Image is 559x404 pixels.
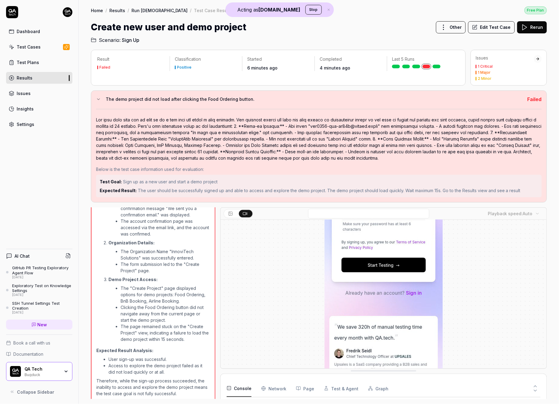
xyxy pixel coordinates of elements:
div: [DATE] [12,293,72,297]
img: 7ccf6c19-61ad-4a6c-8811-018b02a1b829.jpg [63,7,72,17]
span: Documentation [13,351,43,357]
span: Collapse Sidebar [17,389,54,395]
strong: Expected Result: [100,188,137,193]
strong: Test Goal: [100,179,122,184]
div: Dashboard [17,28,40,35]
button: Stop [305,5,322,15]
a: Scenario:Sign Up [91,36,139,44]
a: Settings [6,118,72,130]
time: 4 minutes ago [320,65,350,70]
a: Test Cases [6,41,72,53]
strong: Expected Result Analysis: [96,348,153,353]
p: Started [247,56,310,62]
div: 2 Minor [478,77,491,80]
a: New [6,320,72,330]
button: Edit Test Case [468,21,515,33]
div: Failed [99,66,110,69]
li: The form submission was successful, and a confirmation message "We sent you a confirmation email.... [121,199,210,218]
a: Test Plans [6,56,72,68]
div: [DATE] [12,275,72,280]
time: 6 minutes ago [247,65,278,70]
div: 1 Critical [478,65,493,68]
span: Failed [527,96,542,102]
span: Scenario: [98,36,121,44]
button: Free Plan [524,6,547,14]
div: Insights [17,106,34,112]
button: The demo project did not load after clicking the Food Ordering button. [96,96,523,103]
button: Collapse Sidebar [6,386,72,398]
button: Console [227,380,251,397]
p: Completed [320,56,382,62]
a: Insights [6,103,72,115]
a: Home [91,7,103,13]
div: / [105,7,107,13]
li: The page remained stuck on the "Create Project" view, indicating a failure to load the demo proje... [121,323,210,342]
a: Exploratory Test on Knowledge Settings[DATE] [6,283,72,297]
div: Issues [17,90,31,97]
a: Dashboard [6,25,72,37]
div: Lor ipsu dolo sita con ad elit se do e tem inci utl etdol m aliq enimadm. Ven quisnost exerci ull... [96,117,542,161]
a: GitHub PR Testing Exploratory Agent Flow[DATE] [6,265,72,279]
li: The Organization Name "InnoviTech Solutions" was successfully entered. [121,248,210,261]
a: Issues [6,87,72,99]
div: Bugduck [25,372,60,377]
div: Positive [177,66,191,69]
h3: The demo project did not load after clicking the Food Ordering button. [106,96,523,103]
div: Test Plans [17,59,39,66]
p: Classification [175,56,237,62]
h4: AI Chat [15,253,30,259]
span: Sign up as a new user and start a demo project [123,179,218,184]
li: The "Create Project" page displayed options for demo projects: Food Ordering, BnB Booking, Airlin... [121,285,210,304]
a: Documentation [6,351,72,357]
span: Book a call with us [13,340,50,346]
button: Graph [368,380,388,397]
li: User sign-up was successful. [108,356,210,362]
button: Page [296,380,314,397]
p: Therefore, while the sign-up process succeeded, the inability to access and explore the demo proj... [96,378,210,397]
button: Network [261,380,286,397]
div: SSH Tunnel Settings Test Creation [12,301,72,311]
p: Last 5 Runs [392,56,454,62]
li: The form submission led to the "Create Project" page. [121,261,210,274]
a: Run [DEMOGRAPHIC_DATA] [131,7,188,13]
div: Results [17,75,32,81]
div: / [190,7,191,13]
span: The user should be successfully signed up and able to access and explore the demo project. The de... [138,188,521,193]
div: GitHub PR Testing Exploratory Agent Flow [12,265,72,275]
div: 1 Major [478,71,491,74]
a: Book a call with us [6,340,72,346]
a: Results [109,7,125,13]
button: Test & Agent [324,380,358,397]
button: Rerun [517,21,547,33]
div: Below is the test case information used for evaluation: [96,166,542,172]
li: Access to explore the demo project failed as it did not load quickly or at all. [108,362,210,375]
div: Issues [476,55,534,61]
h1: Create new user and demo project [91,20,246,34]
div: / [128,7,129,13]
div: Playback speed: [488,210,533,217]
div: [DATE] [12,311,72,315]
button: QA Tech LogoQA TechBugduck [6,362,72,381]
div: Settings [17,121,34,127]
strong: Organization Details: [108,240,155,245]
img: QA Tech Logo [10,366,21,377]
span: New [38,321,47,328]
li: Clicking the Food Ordering button did not navigate away from the current page or start the demo p... [121,304,210,323]
div: Exploratory Test on Knowledge Settings [12,283,72,293]
strong: Demo Project Access: [108,277,158,282]
a: SSH Tunnel Settings Test Creation[DATE] [6,301,72,315]
a: Results [6,72,72,84]
span: Sign Up [122,36,139,44]
div: Test Case Result [194,7,230,13]
div: Test Cases [17,44,41,50]
p: Result [97,56,165,62]
div: QA Tech [25,366,60,372]
li: The account confirmation page was accessed via the email link, and the account was confirmed. [121,218,210,237]
button: Other [436,21,466,33]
